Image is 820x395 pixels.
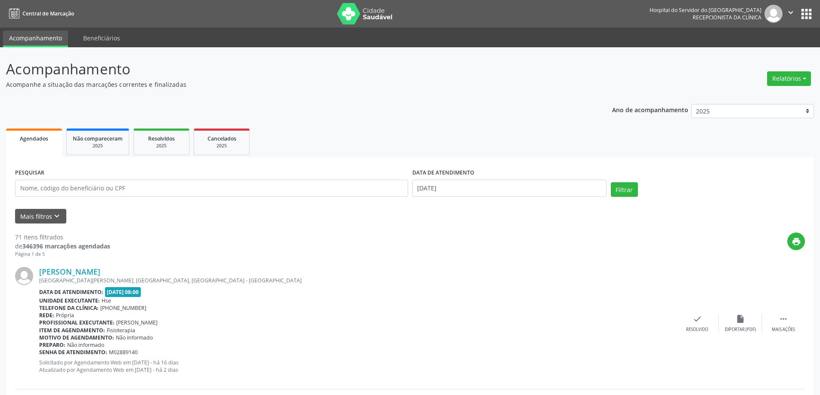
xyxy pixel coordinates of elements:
span: [DATE] 08:00 [105,287,141,297]
input: Nome, código do beneficiário ou CPF [15,180,408,197]
i:  [786,8,795,17]
b: Telefone da clínica: [39,304,99,312]
div: 2025 [200,143,243,149]
b: Unidade executante: [39,297,100,304]
div: Exportar (PDF) [725,327,756,333]
span: [PERSON_NAME] [116,319,158,326]
label: PESQUISAR [15,166,44,180]
b: Senha de atendimento: [39,349,107,356]
b: Preparo: [39,341,65,349]
span: Própria [56,312,74,319]
strong: 346396 marcações agendadas [22,242,110,250]
div: 2025 [73,143,123,149]
b: Rede: [39,312,54,319]
label: DATA DE ATENDIMENTO [412,166,474,180]
button: apps [799,6,814,21]
p: Solicitado por Agendamento Web em [DATE] - há 16 dias Atualizado por Agendamento Web em [DATE] - ... [39,359,676,374]
div: [GEOGRAPHIC_DATA][PERSON_NAME], [GEOGRAPHIC_DATA], [GEOGRAPHIC_DATA] - [GEOGRAPHIC_DATA] [39,277,676,284]
span: Hse [102,297,111,304]
i: keyboard_arrow_down [52,211,62,221]
i: insert_drive_file [736,314,745,324]
img: img [15,267,33,285]
button: Filtrar [611,182,638,197]
p: Acompanhamento [6,58,572,80]
b: Data de atendimento: [39,288,103,296]
span: M02889140 [109,349,138,356]
div: Página 1 de 5 [15,251,110,258]
b: Profissional executante: [39,319,114,326]
input: Selecione um intervalo [412,180,606,197]
div: Resolvido [686,327,708,333]
span: Cancelados [207,135,236,142]
p: Acompanhe a situação das marcações correntes e finalizadas [6,80,572,89]
span: Recepcionista da clínica [693,14,761,21]
button: Relatórios [767,71,811,86]
i:  [779,314,788,324]
div: Mais ações [772,327,795,333]
span: Não compareceram [73,135,123,142]
i: check [693,314,702,324]
span: Resolvidos [148,135,175,142]
span: Agendados [20,135,48,142]
p: Ano de acompanhamento [612,104,688,115]
button:  [783,5,799,23]
div: 71 itens filtrados [15,233,110,242]
button: print [787,233,805,250]
a: Central de Marcação [6,6,74,21]
a: Acompanhamento [3,31,68,47]
b: Item de agendamento: [39,327,105,334]
span: Não informado [116,334,153,341]
span: [PHONE_NUMBER] [100,304,146,312]
b: Motivo de agendamento: [39,334,114,341]
button: Mais filtroskeyboard_arrow_down [15,209,66,224]
div: 2025 [140,143,183,149]
span: Não informado [67,341,104,349]
img: img [764,5,783,23]
span: Central de Marcação [22,10,74,17]
div: Hospital do Servidor do [GEOGRAPHIC_DATA] [650,6,761,14]
a: [PERSON_NAME] [39,267,100,276]
a: Beneficiários [77,31,126,46]
i: print [792,237,801,246]
div: de [15,242,110,251]
span: Fisioterapia [107,327,135,334]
